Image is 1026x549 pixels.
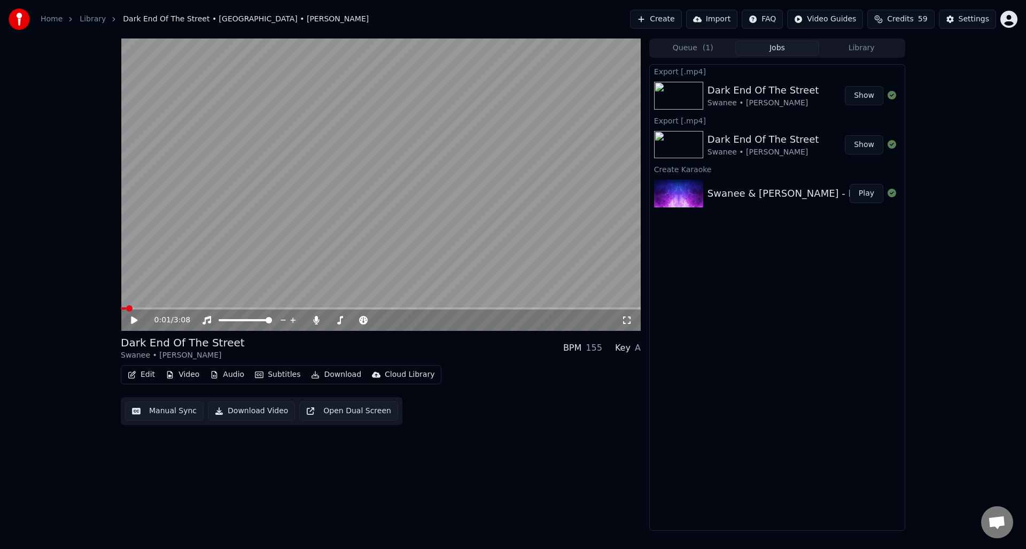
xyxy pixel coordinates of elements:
[959,14,989,25] div: Settings
[206,367,248,382] button: Audio
[586,342,602,354] div: 155
[251,367,305,382] button: Subtitles
[41,14,63,25] a: Home
[708,98,819,109] div: Swanee • [PERSON_NAME]
[121,335,245,350] div: Dark End Of The Street
[80,14,106,25] a: Library
[307,367,366,382] button: Download
[174,315,190,326] span: 3:08
[708,147,819,158] div: Swanee • [PERSON_NAME]
[615,342,631,354] div: Key
[845,135,883,154] button: Show
[735,41,820,56] button: Jobs
[708,83,819,98] div: Dark End Of The Street
[651,41,735,56] button: Queue
[123,367,159,382] button: Edit
[125,401,204,421] button: Manual Sync
[635,342,641,354] div: A
[918,14,928,25] span: 59
[154,315,180,326] div: /
[845,86,883,105] button: Show
[123,14,369,25] span: Dark End Of The Street • [GEOGRAPHIC_DATA] • [PERSON_NAME]
[563,342,581,354] div: BPM
[154,315,171,326] span: 0:01
[650,65,905,78] div: Export [.mp4]
[41,14,369,25] nav: breadcrumb
[385,369,434,380] div: Cloud Library
[9,9,30,30] img: youka
[299,401,398,421] button: Open Dual Screen
[630,10,682,29] button: Create
[742,10,783,29] button: FAQ
[867,10,934,29] button: Credits59
[819,41,904,56] button: Library
[650,163,905,175] div: Create Karaoke
[939,10,996,29] button: Settings
[161,367,204,382] button: Video
[650,114,905,127] div: Export [.mp4]
[850,184,883,203] button: Play
[121,350,245,361] div: Swanee • [PERSON_NAME]
[981,506,1013,538] div: Open chat
[708,132,819,147] div: Dark End Of The Street
[708,186,960,201] div: Swanee & [PERSON_NAME] - Dark End Of The Street
[703,43,713,53] span: ( 1 )
[887,14,913,25] span: Credits
[787,10,863,29] button: Video Guides
[208,401,295,421] button: Download Video
[686,10,737,29] button: Import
